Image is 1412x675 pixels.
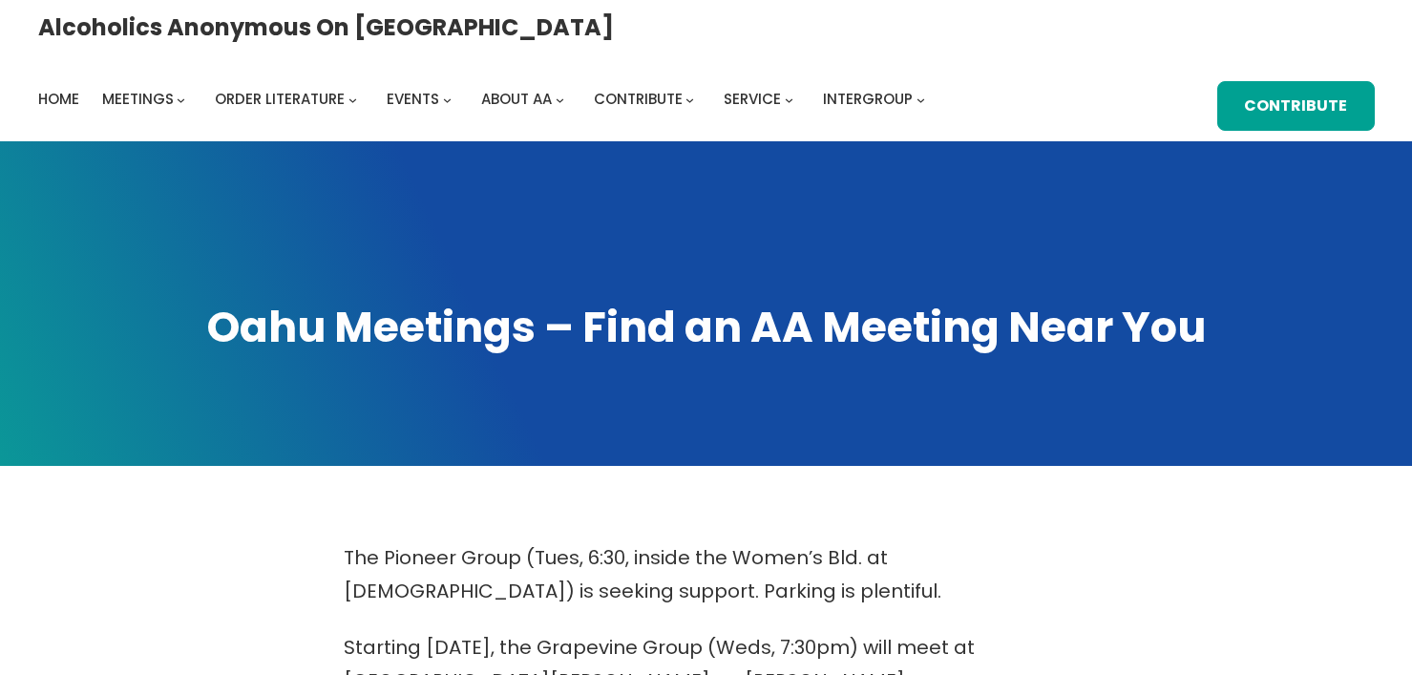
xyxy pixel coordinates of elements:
[785,95,793,103] button: Service submenu
[594,86,683,113] a: Contribute
[102,86,174,113] a: Meetings
[917,95,925,103] button: Intergroup submenu
[724,89,781,109] span: Service
[823,89,913,109] span: Intergroup
[594,89,683,109] span: Contribute
[481,89,552,109] span: About AA
[38,89,79,109] span: Home
[481,86,552,113] a: About AA
[823,86,913,113] a: Intergroup
[38,299,1375,356] h1: Oahu Meetings – Find an AA Meeting Near You
[1217,81,1375,131] a: Contribute
[38,86,932,113] nav: Intergroup
[685,95,694,103] button: Contribute submenu
[443,95,452,103] button: Events submenu
[38,7,614,48] a: Alcoholics Anonymous on [GEOGRAPHIC_DATA]
[215,89,345,109] span: Order Literature
[387,86,439,113] a: Events
[38,86,79,113] a: Home
[724,86,781,113] a: Service
[102,89,174,109] span: Meetings
[177,95,185,103] button: Meetings submenu
[344,541,1069,608] p: The Pioneer Group (Tues, 6:30, inside the Women’s Bld. at [DEMOGRAPHIC_DATA]) is seeking support....
[387,89,439,109] span: Events
[348,95,357,103] button: Order Literature submenu
[556,95,564,103] button: About AA submenu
